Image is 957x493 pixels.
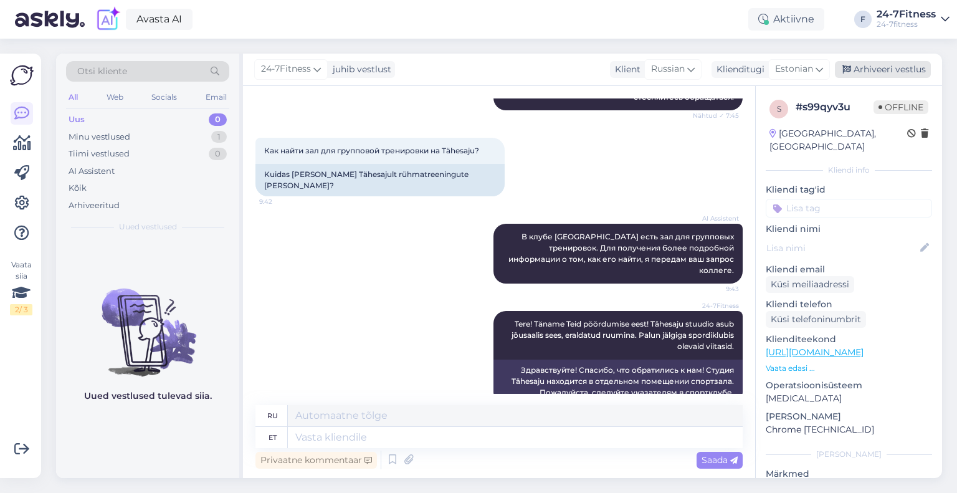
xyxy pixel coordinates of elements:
p: [MEDICAL_DATA] [766,392,932,405]
div: All [66,89,80,105]
img: explore-ai [95,6,121,32]
p: Operatsioonisüsteem [766,379,932,392]
span: В клубе [GEOGRAPHIC_DATA] есть зал для групповых тренировок. Для получения более подробной информ... [508,232,736,275]
p: Kliendi email [766,263,932,276]
span: s [777,104,781,113]
span: AI Assistent [692,214,739,223]
div: Arhiveeritud [69,199,120,212]
p: Klienditeekond [766,333,932,346]
div: Tiimi vestlused [69,148,130,160]
div: Socials [149,89,179,105]
div: [PERSON_NAME] [766,449,932,460]
input: Lisa tag [766,199,932,218]
a: Avasta AI [126,9,193,30]
div: AI Assistent [69,165,115,178]
p: Chrome [TECHNICAL_ID] [766,423,932,436]
a: [URL][DOMAIN_NAME] [766,347,864,358]
span: 24-7Fitness [692,301,739,310]
div: Email [203,89,229,105]
p: Kliendi nimi [766,223,932,236]
div: et [269,427,277,448]
div: Minu vestlused [69,131,130,143]
div: Kuidas [PERSON_NAME] Tähesajult rühmatreeningute [PERSON_NAME]? [255,164,505,196]
span: Otsi kliente [77,65,127,78]
span: 9:42 [259,197,306,206]
p: Kliendi telefon [766,298,932,311]
p: Märkmed [766,467,932,481]
span: 24-7Fitness [261,62,311,76]
div: 0 [209,113,227,126]
div: Vaata siia [10,259,32,315]
input: Lisa nimi [766,241,918,255]
div: F [854,11,872,28]
div: 24-7fitness [877,19,936,29]
div: Здравствуйте! Спасибо, что обратились к нам! Студия Tähesaju находится в отдельном помещении спор... [493,360,743,403]
div: Klienditugi [712,63,764,76]
div: Arhiveeri vestlus [835,61,931,78]
div: Kliendi info [766,165,932,176]
div: Küsi meiliaadressi [766,276,854,293]
div: [GEOGRAPHIC_DATA], [GEOGRAPHIC_DATA] [769,127,907,153]
p: Uued vestlused tulevad siia. [84,390,212,403]
span: Estonian [775,62,813,76]
div: ru [267,405,278,426]
div: 0 [209,148,227,160]
div: 1 [211,131,227,143]
a: 24-7Fitness24-7fitness [877,9,950,29]
div: Klient [610,63,640,76]
span: Uued vestlused [119,221,177,232]
div: 24-7Fitness [877,9,936,19]
span: Russian [651,62,685,76]
div: Küsi telefoninumbrit [766,311,866,328]
img: Askly Logo [10,64,34,87]
div: Web [104,89,126,105]
div: Aktiivne [748,8,824,31]
span: Saada [702,454,738,466]
div: Kõik [69,182,87,194]
span: Как найти зал для групповой тренировки на Tähesaju? [264,146,479,155]
span: Offline [874,100,928,114]
div: juhib vestlust [328,63,391,76]
p: Kliendi tag'id [766,183,932,196]
p: Vaata edasi ... [766,363,932,374]
div: # s99qyv3u [796,100,874,115]
img: No chats [56,266,239,378]
p: [PERSON_NAME] [766,410,932,423]
div: 2 / 3 [10,304,32,315]
span: Nähtud ✓ 7:45 [692,111,739,120]
div: Privaatne kommentaar [255,452,377,469]
span: Tere! Täname Teid pöördumise eest! Tähesaju stuudio asub jõusaalis sees, eraldatud ruumina. Palun... [512,319,736,351]
span: 9:43 [692,284,739,294]
div: Uus [69,113,85,126]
